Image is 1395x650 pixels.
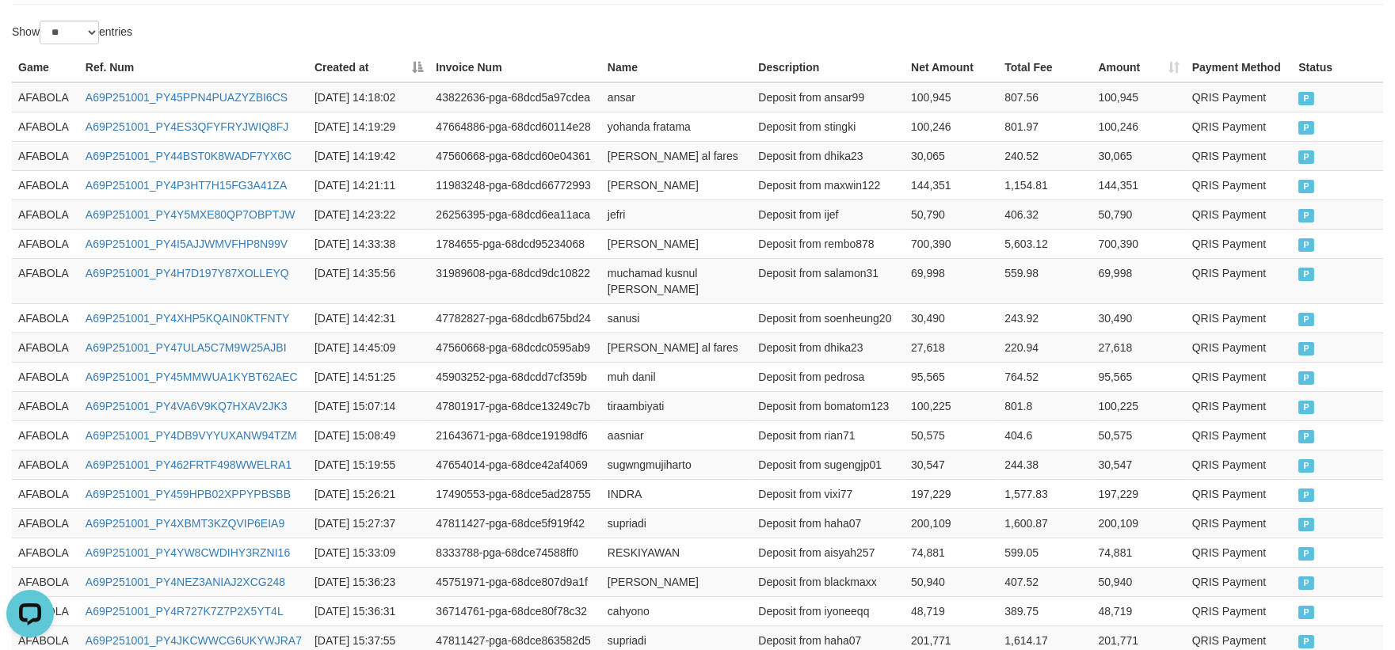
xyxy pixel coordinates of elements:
td: AFABOLA [12,258,79,303]
td: 30,065 [905,141,998,170]
td: [DATE] 14:21:11 [308,170,429,200]
td: 100,945 [905,82,998,112]
td: cahyono [601,596,753,625]
td: AFABOLA [12,82,79,112]
span: PAID [1298,547,1314,561]
td: 50,940 [1092,567,1185,596]
td: AFABOLA [12,420,79,450]
td: [DATE] 14:42:31 [308,303,429,333]
td: 100,246 [1092,112,1185,141]
td: Deposit from iyoneeqq [752,596,905,625]
td: 47560668-pga-68dcdc0595ab9 [429,333,601,362]
label: Show entries [12,21,132,44]
td: Deposit from bomatom123 [752,391,905,420]
td: Deposit from pedrosa [752,362,905,391]
td: AFABOLA [12,170,79,200]
td: 807.56 [998,82,1092,112]
th: Net Amount [905,53,998,82]
td: [DATE] 14:35:56 [308,258,429,303]
td: 48,719 [1092,596,1185,625]
a: A69P251001_PY44BST0K8WADF7YX6C [86,150,292,162]
td: [DATE] 15:36:23 [308,567,429,596]
td: 801.8 [998,391,1092,420]
th: Payment Method [1186,53,1293,82]
td: 27,618 [905,333,998,362]
td: supriadi [601,508,753,538]
span: PAID [1298,238,1314,252]
td: RESKIYAWAN [601,538,753,567]
td: QRIS Payment [1186,170,1293,200]
td: 5,603.12 [998,229,1092,258]
td: 240.52 [998,141,1092,170]
td: [DATE] 15:07:14 [308,391,429,420]
th: Name [601,53,753,82]
a: A69P251001_PY4XBMT3KZQVIP6EIA9 [86,517,284,530]
td: Deposit from blackmaxx [752,567,905,596]
td: 27,618 [1092,333,1185,362]
td: ansar [601,82,753,112]
td: QRIS Payment [1186,333,1293,362]
td: 144,351 [1092,170,1185,200]
a: A69P251001_PY4JKCWWCG6UKYWJRA7 [86,634,302,647]
td: QRIS Payment [1186,303,1293,333]
td: 47654014-pga-68dce42af4069 [429,450,601,479]
td: 47560668-pga-68dcd60e04361 [429,141,601,170]
td: 100,246 [905,112,998,141]
a: A69P251001_PY4Y5MXE80QP7OBPTJW [86,208,295,221]
td: sanusi [601,303,753,333]
td: 45903252-pga-68dcdd7cf359b [429,362,601,391]
td: AFABOLA [12,303,79,333]
td: QRIS Payment [1186,200,1293,229]
td: AFABOLA [12,200,79,229]
td: Deposit from ijef [752,200,905,229]
td: 95,565 [905,362,998,391]
td: [DATE] 14:18:02 [308,82,429,112]
span: PAID [1298,488,1314,502]
td: [DATE] 15:19:55 [308,450,429,479]
td: 599.05 [998,538,1092,567]
td: 69,998 [1092,258,1185,303]
a: A69P251001_PY4VA6V9KQ7HXAV2JK3 [86,400,288,412]
td: Deposit from salamon31 [752,258,905,303]
td: INDRA [601,479,753,508]
td: [PERSON_NAME] al fares [601,141,753,170]
th: Total Fee [998,53,1092,82]
td: AFABOLA [12,112,79,141]
td: 47782827-pga-68dcdb675bd24 [429,303,601,333]
td: QRIS Payment [1186,538,1293,567]
th: Description [752,53,905,82]
td: 406.32 [998,200,1092,229]
td: 197,229 [1092,479,1185,508]
td: QRIS Payment [1186,450,1293,479]
td: Deposit from maxwin122 [752,170,905,200]
td: 47801917-pga-68dce13249c7b [429,391,601,420]
td: 801.97 [998,112,1092,141]
td: 243.92 [998,303,1092,333]
td: 764.52 [998,362,1092,391]
td: QRIS Payment [1186,229,1293,258]
td: AFABOLA [12,567,79,596]
td: aasniar [601,420,753,450]
td: 197,229 [905,479,998,508]
td: 200,109 [905,508,998,538]
td: Deposit from dhika23 [752,141,905,170]
td: yohanda fratama [601,112,753,141]
td: 1,577.83 [998,479,1092,508]
td: 45751971-pga-68dce807d9a1f [429,567,601,596]
td: 559.98 [998,258,1092,303]
td: 50,790 [905,200,998,229]
td: AFABOLA [12,229,79,258]
td: 144,351 [905,170,998,200]
td: [DATE] 15:33:09 [308,538,429,567]
td: 47664886-pga-68dcd60114e28 [429,112,601,141]
td: 389.75 [998,596,1092,625]
td: [DATE] 14:33:38 [308,229,429,258]
span: PAID [1298,459,1314,473]
td: QRIS Payment [1186,112,1293,141]
a: A69P251001_PY47ULA5C7M9W25AJBI [86,341,287,354]
td: Deposit from ansar99 [752,82,905,112]
td: QRIS Payment [1186,596,1293,625]
td: AFABOLA [12,333,79,362]
span: PAID [1298,268,1314,281]
a: A69P251001_PY4R727K7Z7P2X5YT4L [86,605,284,618]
